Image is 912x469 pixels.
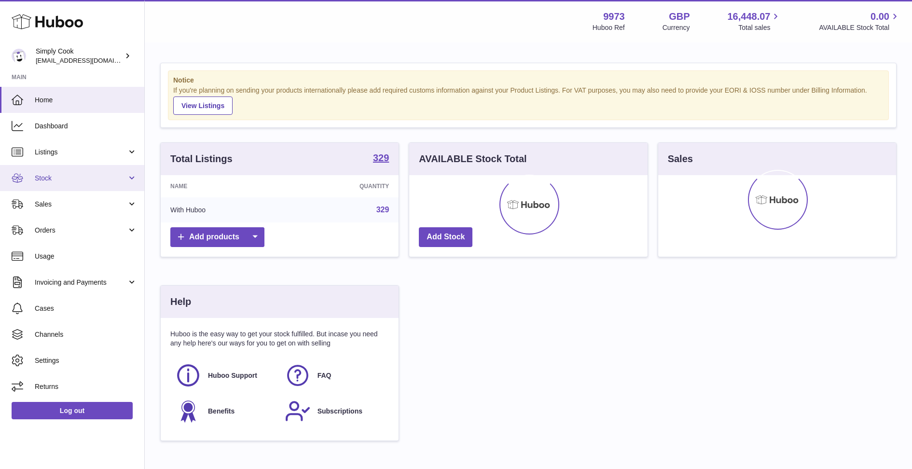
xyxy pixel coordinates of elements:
[727,10,781,32] a: 16,448.07 Total sales
[170,152,233,166] h3: Total Listings
[318,407,362,416] span: Subscriptions
[175,398,275,424] a: Benefits
[35,330,137,339] span: Channels
[285,398,385,424] a: Subscriptions
[35,122,137,131] span: Dashboard
[668,152,693,166] h3: Sales
[161,197,286,222] td: With Huboo
[819,23,900,32] span: AVAILABLE Stock Total
[35,382,137,391] span: Returns
[819,10,900,32] a: 0.00 AVAILABLE Stock Total
[175,362,275,388] a: Huboo Support
[170,227,264,247] a: Add products
[173,86,884,115] div: If you're planning on sending your products internationally please add required customs informati...
[35,148,127,157] span: Listings
[35,200,127,209] span: Sales
[208,407,235,416] span: Benefits
[373,153,389,163] strong: 329
[35,278,127,287] span: Invoicing and Payments
[318,371,332,380] span: FAQ
[285,362,385,388] a: FAQ
[603,10,625,23] strong: 9973
[170,330,389,348] p: Huboo is the easy way to get your stock fulfilled. But incase you need any help here's our ways f...
[208,371,257,380] span: Huboo Support
[36,47,123,65] div: Simply Cook
[173,97,233,115] a: View Listings
[663,23,690,32] div: Currency
[35,356,137,365] span: Settings
[170,295,191,308] h3: Help
[376,206,389,214] a: 329
[161,175,286,197] th: Name
[36,56,142,64] span: [EMAIL_ADDRESS][DOMAIN_NAME]
[419,227,472,247] a: Add Stock
[12,49,26,63] img: internalAdmin-9973@internal.huboo.com
[173,76,884,85] strong: Notice
[738,23,781,32] span: Total sales
[35,174,127,183] span: Stock
[286,175,399,197] th: Quantity
[12,402,133,419] a: Log out
[35,226,127,235] span: Orders
[373,153,389,165] a: 329
[669,10,690,23] strong: GBP
[593,23,625,32] div: Huboo Ref
[871,10,889,23] span: 0.00
[727,10,770,23] span: 16,448.07
[35,304,137,313] span: Cases
[35,252,137,261] span: Usage
[35,96,137,105] span: Home
[419,152,526,166] h3: AVAILABLE Stock Total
